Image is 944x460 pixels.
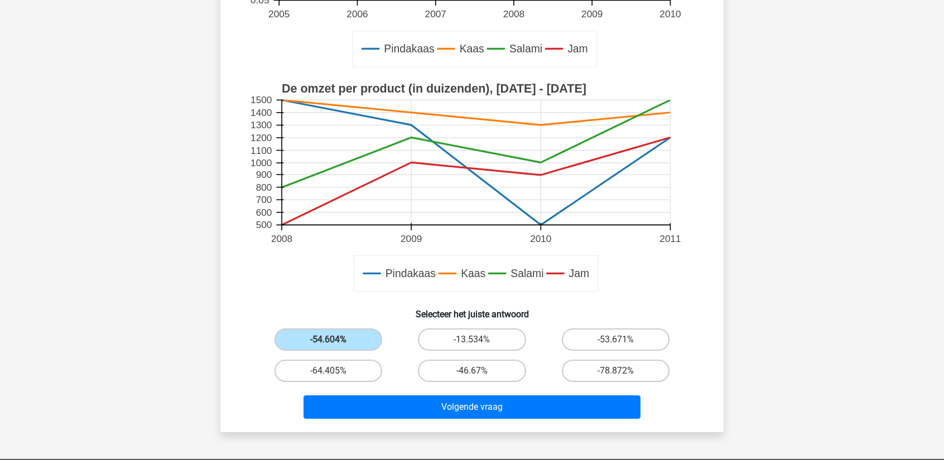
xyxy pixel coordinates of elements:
text: 1500 [251,95,272,106]
text: 2010 [530,233,551,244]
button: Volgende vraag [304,395,641,419]
text: 1000 [251,157,272,168]
text: Salami [510,268,543,280]
label: -53.671% [562,328,670,351]
text: Kaas [460,43,484,55]
h6: Selecteer het juiste antwoord [238,300,706,319]
text: 1100 [251,145,272,156]
text: 2008 [503,8,524,20]
text: 2009 [401,233,422,244]
text: 1400 [251,107,272,118]
text: Jam [569,268,590,280]
text: Pindakaas [384,43,434,55]
text: De omzet per product (in duizenden), [DATE] - [DATE] [282,82,586,95]
text: 700 [256,194,272,205]
text: 600 [256,207,272,218]
text: 2010 [659,8,681,20]
label: -64.405% [274,360,382,382]
text: Pindakaas [386,268,436,280]
text: 800 [256,182,272,193]
text: 2005 [268,8,290,20]
text: 500 [256,220,272,231]
text: 1200 [251,132,272,143]
text: 2006 [346,8,368,20]
text: 2009 [581,8,603,20]
label: -54.604% [274,328,382,351]
text: 2007 [425,8,446,20]
label: -78.872% [562,360,670,382]
text: Salami [509,43,542,55]
text: Kaas [461,268,485,280]
label: -46.67% [418,360,526,382]
text: 900 [256,169,272,180]
text: 2008 [271,233,292,244]
label: -13.534% [418,328,526,351]
text: 1300 [251,120,272,131]
text: 2011 [659,233,681,244]
text: Jam [567,43,588,55]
